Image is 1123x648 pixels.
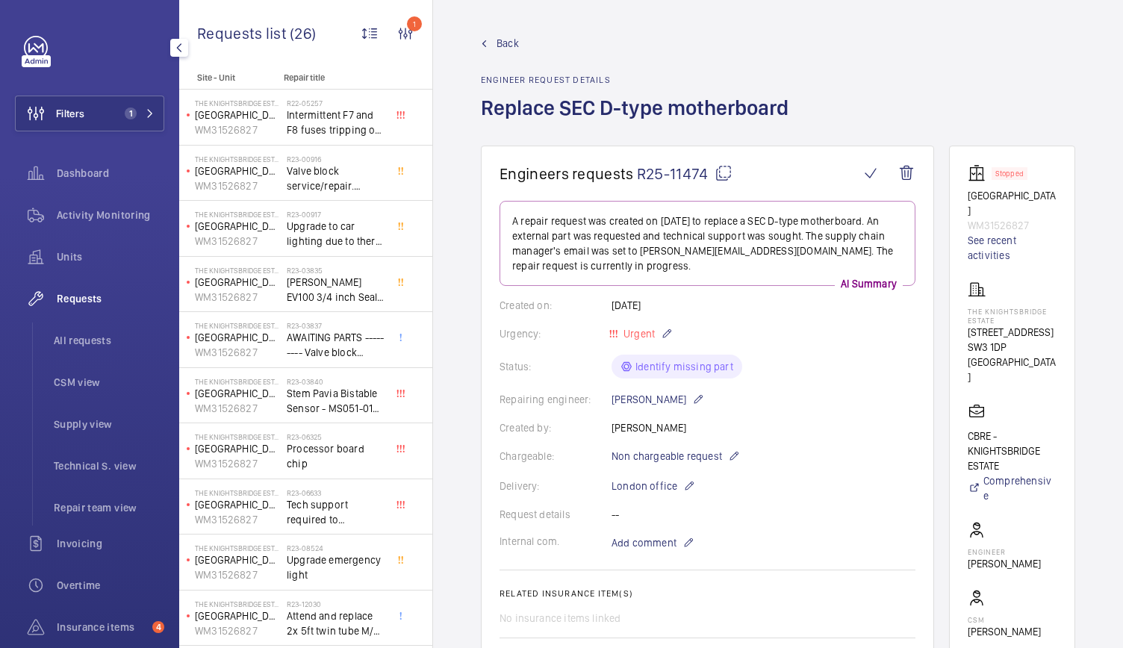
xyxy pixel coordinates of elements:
p: WM31526827 [195,178,281,193]
span: Activity Monitoring [57,208,164,222]
p: AI Summary [835,276,903,291]
span: All requests [54,333,164,348]
span: Intermittent F7 and F8 fuses tripping on Doppler unit. Further investigations required. [287,108,385,137]
span: Urgent [620,328,655,340]
span: 4 [152,621,164,633]
p: [PERSON_NAME] [968,624,1041,639]
p: CSM [968,615,1041,624]
p: [GEOGRAPHIC_DATA] [968,188,1057,218]
p: The Knightsbridge Estate [195,432,281,441]
h2: R23-03835 [287,266,385,275]
h2: R23-00916 [287,155,385,163]
span: Filters [56,106,84,121]
p: Stopped [995,171,1024,176]
p: The Knightsbridge Estate [195,155,281,163]
p: WM31526827 [195,122,281,137]
h2: Related insurance item(s) [500,588,915,599]
h2: R23-03840 [287,377,385,386]
p: The Knightsbridge Estate [195,321,281,330]
p: [GEOGRAPHIC_DATA] [195,108,281,122]
span: Processor board chip [287,441,385,471]
p: [GEOGRAPHIC_DATA] [195,441,281,456]
h2: R23-12030 [287,599,385,608]
p: [GEOGRAPHIC_DATA] [195,275,281,290]
span: Non chargeable request [612,449,722,464]
span: [PERSON_NAME] EV100 3/4 inch Seal Kit - Repair to have the valve block service for an internal leak [287,275,385,305]
h2: R22-05257 [287,99,385,108]
span: CSM view [54,375,164,390]
a: Comprehensive [968,473,1057,503]
h2: R23-03837 [287,321,385,330]
p: [PERSON_NAME] [612,390,704,408]
p: Repair title [284,72,382,83]
p: London office [612,477,695,495]
p: [STREET_ADDRESS] [968,325,1057,340]
button: Filters1 [15,96,164,131]
span: Supply view [54,417,164,432]
p: WM31526827 [195,623,281,638]
p: CBRE - KNIGHTSBRIDGE ESTATE [968,429,1057,473]
p: [GEOGRAPHIC_DATA] [195,163,281,178]
span: Stem Pavia Bistable Sensor - MS051-0107 (Shorts) [287,386,385,416]
p: [GEOGRAPHIC_DATA] [195,608,281,623]
span: Units [57,249,164,264]
p: WM31526827 [195,290,281,305]
img: elevator.svg [968,164,992,182]
span: Requests list [197,24,290,43]
p: [PERSON_NAME] [968,556,1041,571]
p: The Knightsbridge Estate [195,377,281,386]
p: Site - Unit [179,72,278,83]
p: WM31526827 [195,401,281,416]
p: WM31526827 [195,234,281,249]
span: Valve block service/repair. Pressure drops to 0 when valve block is shut off showing signs of int... [287,163,385,193]
h2: R23-06633 [287,488,385,497]
p: The Knightsbridge Estate [195,599,281,608]
span: Dashboard [57,166,164,181]
h2: Engineer request details [481,75,797,85]
span: Requests [57,291,164,306]
p: SW3 1DP [GEOGRAPHIC_DATA] [968,340,1057,384]
p: The Knightsbridge Estate [195,488,281,497]
span: 1 [125,108,137,119]
p: WM31526827 [195,456,281,471]
span: Repair team view [54,500,164,515]
h1: Replace SEC D-type motherboard [481,94,797,146]
p: WM31526827 [195,512,281,527]
h2: R23-06325 [287,432,385,441]
span: Tech support required to investigate issue with the lift taking car calls, after a blown IC chip ... [287,497,385,527]
span: Technical S. view [54,458,164,473]
p: Engineer [968,547,1041,556]
span: Upgrade to car lighting due to there not being any emergency lighting present and operational. Pi... [287,219,385,249]
p: The Knightsbridge Estate [195,543,281,552]
span: R25-11474 [637,164,732,183]
p: WM31526827 [195,345,281,360]
p: WM31526827 [968,218,1057,233]
p: The Knightsbridge Estate [195,210,281,219]
h2: R23-00917 [287,210,385,219]
a: See recent activities [968,233,1057,263]
p: A repair request was created on [DATE] to replace a SEC D-type motherboard. An external part was ... [512,214,903,273]
span: Add comment [612,535,676,550]
span: Invoicing [57,536,164,551]
span: Attend and replace 2x 5ft twin tube M/R light units with emergency light. Room height 3m approx, ... [287,608,385,638]
p: [GEOGRAPHIC_DATA] [195,552,281,567]
span: Upgrade emergency light [287,552,385,582]
span: Back [497,36,519,51]
p: [GEOGRAPHIC_DATA] [195,386,281,401]
p: The Knightsbridge Estate [195,266,281,275]
p: [GEOGRAPHIC_DATA] [195,330,281,345]
p: The Knightsbridge Estate [195,99,281,108]
p: The Knightsbridge Estate [968,307,1057,325]
span: Insurance items [57,620,146,635]
span: Overtime [57,578,164,593]
p: [GEOGRAPHIC_DATA] [195,219,281,234]
span: Engineers requests [500,164,634,183]
h2: R23-08524 [287,543,385,552]
p: WM31526827 [195,567,281,582]
span: AWAITING PARTS --------- Valve block repair/Service EV100 3/4inch showing internal leak loss of p... [287,330,385,360]
p: [GEOGRAPHIC_DATA] [195,497,281,512]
